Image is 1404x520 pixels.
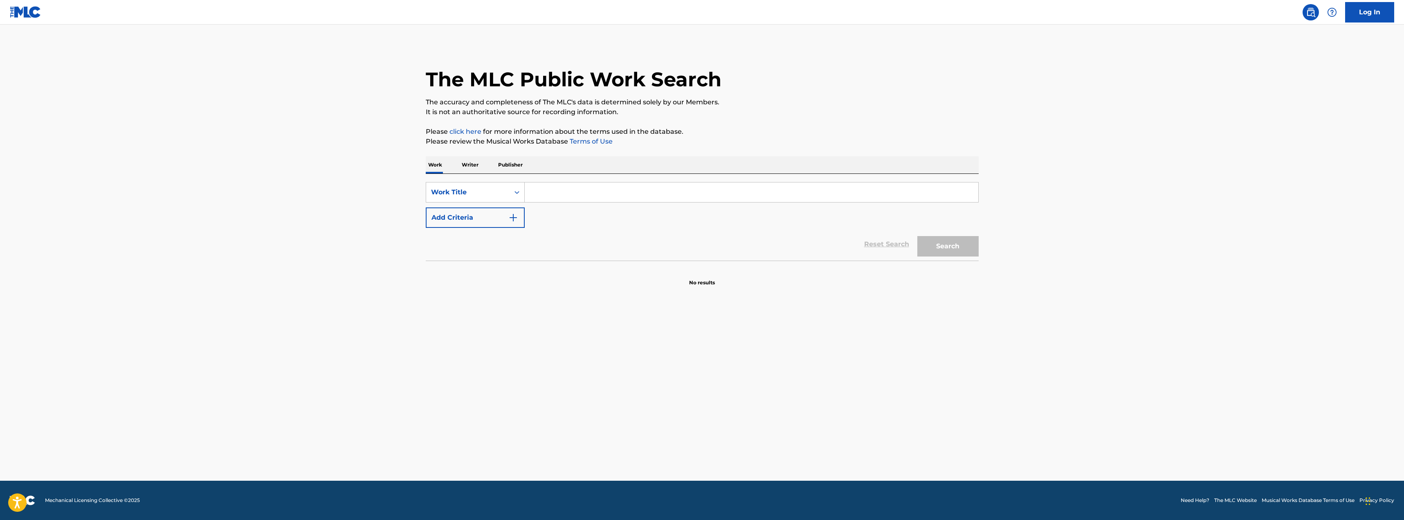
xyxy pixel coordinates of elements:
[10,6,41,18] img: MLC Logo
[426,156,445,173] p: Work
[1214,497,1257,504] a: The MLC Website
[1345,2,1394,23] a: Log In
[426,107,979,117] p: It is not an authoritative source for recording information.
[689,269,715,286] p: No results
[1359,497,1394,504] a: Privacy Policy
[1363,481,1404,520] iframe: Chat Widget
[426,127,979,137] p: Please for more information about the terms used in the database.
[568,137,613,145] a: Terms of Use
[45,497,140,504] span: Mechanical Licensing Collective © 2025
[1366,489,1370,513] div: Drag
[1324,4,1340,20] div: Help
[508,213,518,223] img: 9d2ae6d4665cec9f34b9.svg
[1306,7,1316,17] img: search
[496,156,525,173] p: Publisher
[1303,4,1319,20] a: Public Search
[426,207,525,228] button: Add Criteria
[459,156,481,173] p: Writer
[431,187,505,197] div: Work Title
[1262,497,1355,504] a: Musical Works Database Terms of Use
[449,128,481,135] a: click here
[1181,497,1209,504] a: Need Help?
[10,495,35,505] img: logo
[426,67,721,92] h1: The MLC Public Work Search
[1327,7,1337,17] img: help
[426,137,979,146] p: Please review the Musical Works Database
[426,182,979,261] form: Search Form
[426,97,979,107] p: The accuracy and completeness of The MLC's data is determined solely by our Members.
